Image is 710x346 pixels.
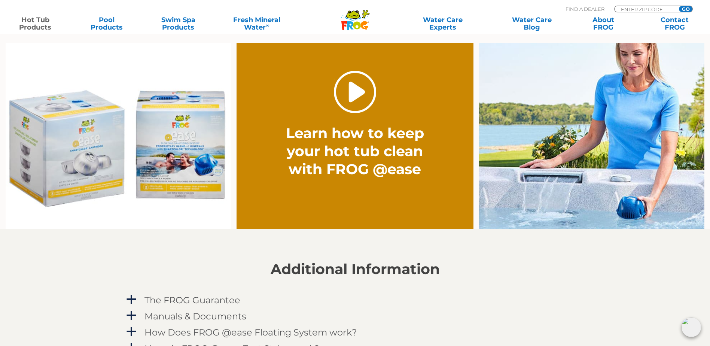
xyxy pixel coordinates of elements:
a: a How Does FROG @ease Floating System work? [125,325,585,339]
img: fpo-flippin-frog-2 [479,43,704,230]
a: Hot TubProducts [7,16,63,31]
a: a Manuals & Documents [125,309,585,323]
a: Play Video [334,71,376,113]
img: Ease Packaging [6,43,231,230]
a: Water CareExperts [398,16,488,31]
a: AboutFROG [575,16,631,31]
a: Swim SpaProducts [150,16,206,31]
input: GO [679,6,692,12]
p: Find A Dealer [566,6,604,12]
a: Water CareBlog [504,16,560,31]
h4: Manuals & Documents [144,311,246,321]
a: a The FROG Guarantee [125,293,585,307]
span: a [126,294,137,305]
input: Zip Code Form [620,6,671,12]
a: Fresh MineralWater∞ [222,16,292,31]
sup: ∞ [266,22,269,28]
img: openIcon [682,318,701,337]
h4: The FROG Guarantee [144,295,240,305]
span: a [126,326,137,337]
h2: Learn how to keep your hot tub clean with FROG @ease [272,124,438,178]
a: PoolProducts [79,16,135,31]
a: ContactFROG [647,16,703,31]
span: a [126,310,137,321]
h4: How Does FROG @ease Floating System work? [144,327,357,337]
h2: Additional Information [125,261,585,277]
